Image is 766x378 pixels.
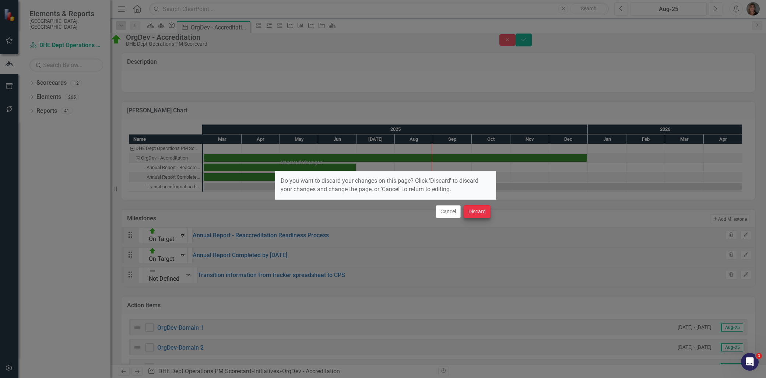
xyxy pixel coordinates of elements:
iframe: Intercom live chat [741,353,759,371]
div: Unsaved Changes [281,160,323,165]
div: Do you want to discard your changes on this page? Click 'Discard' to discard your changes and cha... [275,171,496,199]
button: Discard [464,205,491,218]
button: Cancel [436,205,461,218]
span: 1 [756,353,762,359]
